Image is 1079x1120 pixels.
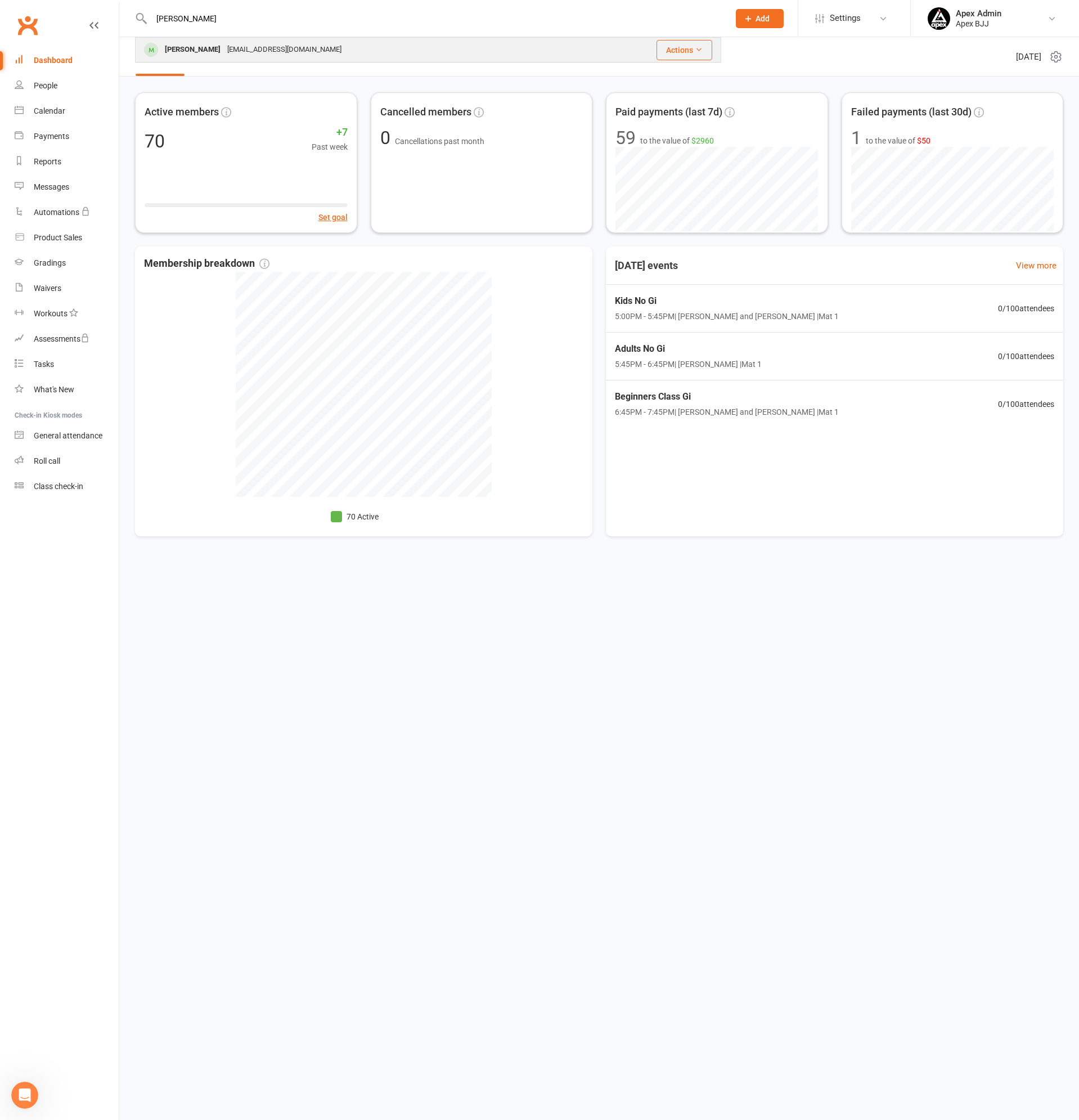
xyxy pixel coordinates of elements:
div: If someone needs to be both a member/prospect and a coach, these must be created separately - you... [18,239,207,294]
span: Membership breakdown [144,256,269,272]
span: +7 [312,124,348,141]
li: Click [26,162,207,172]
div: how do i create a profile for a coach from a prospect [50,48,207,70]
a: Reports [15,149,119,174]
a: Roll call [15,449,119,474]
div: The prospect profile and coach user profile will remain as two separate entities in our system. [18,299,207,321]
div: Did that answer your question? [18,336,142,347]
button: Add [736,9,784,28]
a: Tasks [15,352,119,377]
button: Upload attachment [53,369,62,378]
span: Active members [145,104,219,120]
li: Check the checkbox to assign them to classes or sessions [26,188,207,209]
a: Payments [15,124,119,149]
a: Class kiosk mode [15,474,119,499]
span: 0 [380,127,395,149]
div: Automations [34,208,79,217]
span: Failed payments (last 30d) [851,104,972,120]
a: Gradings [15,250,119,276]
div: Gradings [34,258,66,267]
a: Workouts [15,301,119,326]
div: 59 [615,129,636,147]
span: to the value of [866,135,930,147]
a: Clubworx [14,11,42,39]
span: to the value of [640,135,714,147]
div: Workouts [34,309,68,318]
li: 70 Active [331,510,379,523]
div: Apex Admin [956,8,1001,19]
div: Apex says… [9,42,216,86]
a: Automations [15,200,119,225]
div: Reports [34,157,61,166]
span: $50 [917,136,930,145]
a: Calendar [15,98,119,124]
b: Trainer [66,189,98,198]
b: Users [125,149,150,158]
b: Invite new user [45,162,114,171]
span: 0 / 100 attendees [998,398,1054,410]
span: Paid payments (last 7d) [615,104,722,120]
span: Add [756,14,770,23]
img: Profile image for Toby [32,6,50,24]
button: Emoji picker [17,369,26,378]
div: Payments [34,132,69,141]
div: [EMAIL_ADDRESS][DOMAIN_NAME] [224,42,345,58]
a: Messages [15,174,119,200]
span: 6:45PM - 7:45PM | [PERSON_NAME] and [PERSON_NAME] | Mat 1 [615,406,839,418]
button: go back [7,5,29,26]
b: Important: [18,239,66,248]
span: 0 / 100 attendees [998,350,1054,362]
div: General attendance [34,431,102,440]
div: Toby says… [9,329,216,379]
input: Search... [148,11,721,26]
div: Assessments [34,334,89,343]
button: Home [196,5,218,26]
div: Toby says… [9,86,216,329]
h3: [DATE] events [606,256,687,276]
a: Source reference 142963: [153,150,162,159]
span: $2960 [691,136,714,145]
a: Assessments [15,326,119,352]
a: People [15,73,119,98]
a: General attendance kiosk mode [15,423,119,449]
span: Cancelled members [380,104,471,120]
div: 1 [851,129,861,147]
div: how do i create a profile for a coach from a prospect [41,42,216,77]
div: Calendar [34,106,65,115]
li: Add their name and email address [26,175,207,186]
div: Did that answer your question? [9,329,151,354]
li: Go to and select [26,149,207,159]
iframe: Intercom live chat [11,1082,38,1109]
div: Roll call [34,456,60,465]
span: 5:45PM - 6:45PM | [PERSON_NAME] | Mat 1 [615,358,762,370]
a: Dashboard [15,48,119,73]
span: Cancellations past month [395,137,484,146]
div: Dashboard [34,56,73,65]
a: What's New [15,377,119,402]
img: thumb_image1745496852.png [928,7,950,30]
div: Class check-in [34,482,83,491]
a: Waivers [15,276,119,301]
a: View more [1016,259,1056,272]
span: 5:00PM - 5:45PM | [PERSON_NAME] and [PERSON_NAME] | Mat 1 [615,310,839,322]
b: Settings [48,149,85,158]
button: Gif picker [35,369,44,378]
div: You'll need to create the coach profile separately from the prospect profile. Here's how: [18,93,207,126]
textarea: Message… [10,345,215,364]
span: Past week [312,141,348,153]
div: 70 [145,132,165,150]
button: Send a message… [193,364,211,382]
span: [DATE] [1016,50,1041,64]
div: Product Sales [34,233,82,242]
span: Settings [830,6,861,31]
button: Actions [657,40,712,60]
span: 0 / 100 attendees [998,302,1054,315]
span: Kids No Gi [615,294,839,308]
div: Apex BJJ [956,19,1001,29]
button: Set goal [318,211,348,223]
span: Beginners Class Gi [615,389,839,404]
div: [PERSON_NAME] [161,42,224,58]
div: Tasks [34,360,54,369]
h1: [PERSON_NAME] [55,11,128,19]
a: Product Sales [15,225,119,250]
